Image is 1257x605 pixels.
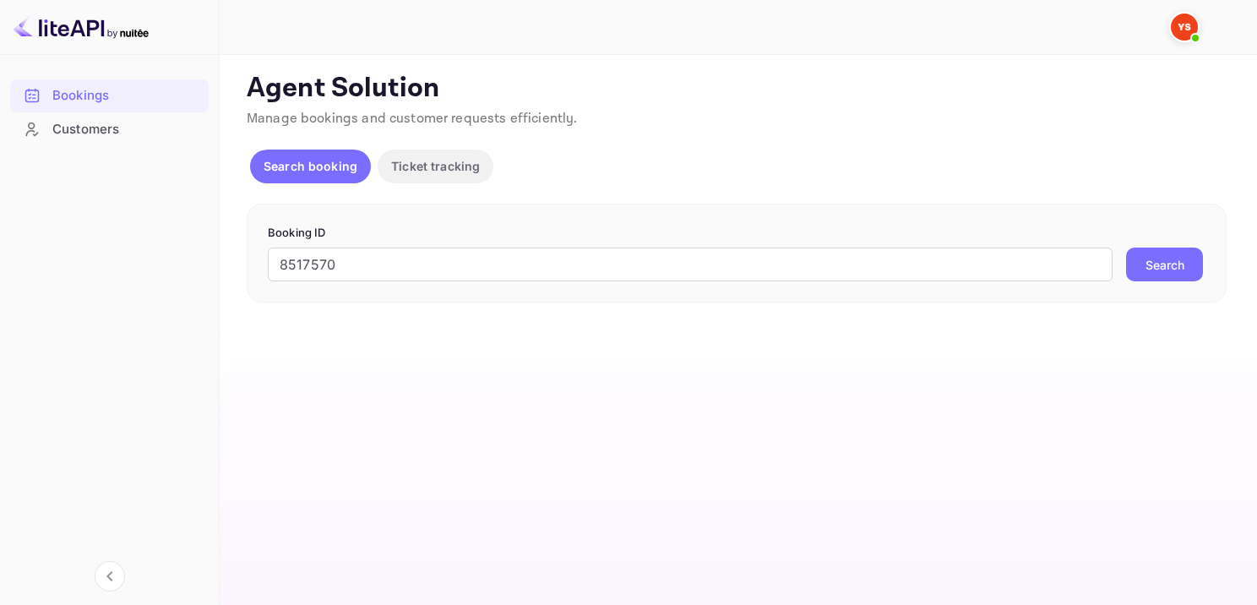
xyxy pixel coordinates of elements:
p: Agent Solution [247,72,1227,106]
img: LiteAPI logo [14,14,149,41]
div: Customers [10,113,209,146]
p: Search booking [264,157,357,175]
div: Bookings [10,79,209,112]
div: Bookings [52,86,200,106]
button: Search [1126,248,1203,281]
a: Bookings [10,79,209,111]
a: Customers [10,113,209,144]
div: Customers [52,120,200,139]
span: Manage bookings and customer requests efficiently. [247,110,578,128]
p: Booking ID [268,225,1205,242]
input: Enter Booking ID (e.g., 63782194) [268,248,1113,281]
p: Ticket tracking [391,157,480,175]
button: Collapse navigation [95,561,125,591]
img: Yandex Support [1171,14,1198,41]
